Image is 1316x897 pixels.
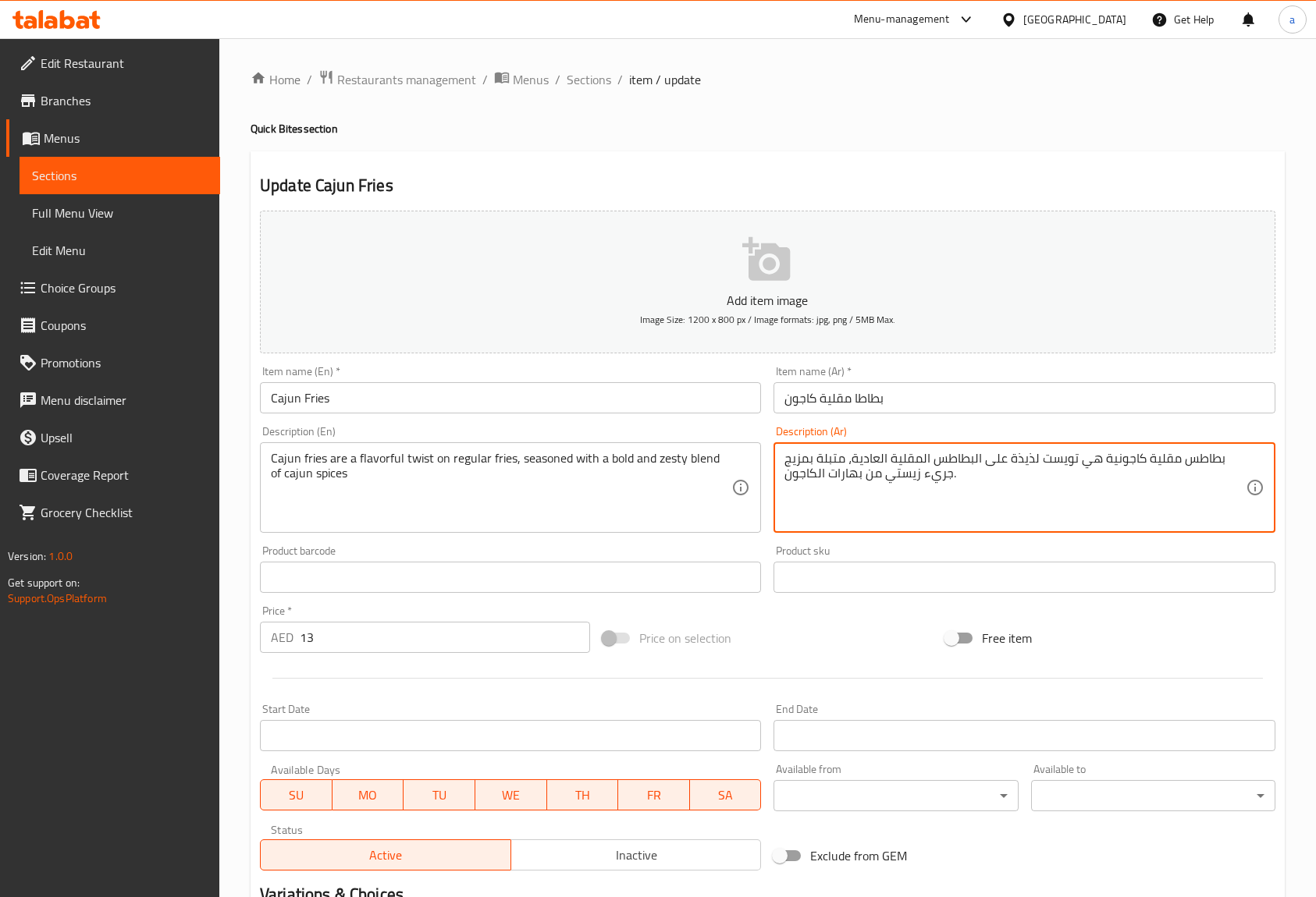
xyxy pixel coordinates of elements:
span: Promotions [41,353,208,372]
span: Grocery Checklist [41,503,208,522]
span: SA [696,784,756,807]
a: Menus [6,119,220,157]
span: Version: [8,546,46,566]
span: Upsell [41,428,208,447]
a: Support.OpsPlatform [8,588,107,608]
a: Restaurants management [318,69,476,90]
button: Inactive [510,839,762,870]
span: Edit Restaurant [41,54,208,73]
span: Sections [32,166,208,185]
a: Coupons [6,307,220,344]
div: Menu-management [854,10,950,29]
span: Active [267,844,505,867]
input: Enter name En [260,382,761,413]
span: Coupons [41,316,208,335]
span: Edit Menu [32,241,208,260]
span: Restaurants management [337,70,476,89]
span: Menus [513,70,549,89]
span: TH [553,784,613,807]
h4: Quick Bites section [251,121,1285,136]
span: SU [267,784,326,807]
button: FR [618,779,690,810]
a: Full Menu View [20,194,220,232]
span: WE [482,784,541,807]
li: / [617,70,623,89]
a: Edit Restaurant [6,44,220,82]
a: Menu disclaimer [6,381,220,419]
span: Choice Groups [41,278,208,297]
textarea: بطاطس مقلية كاجونية هي تويست لذيذة على البطاطس المقلية العادية، متبلة بمزيج جريء زيستي من بهارات ... [784,451,1245,525]
a: Grocery Checklist [6,494,220,531]
span: Branches [41,91,208,110]
input: Please enter product barcode [260,562,761,593]
input: Please enter price [300,622,590,653]
p: Add item image [284,291,1251,310]
a: Sections [567,70,611,89]
span: Exclude from GEM [810,846,907,865]
a: Upsell [6,419,220,456]
h2: Update Cajun Fries [260,174,1275,197]
div: ​ [1031,780,1275,811]
input: Enter name Ar [774,382,1275,413]
button: MO [333,779,404,810]
button: Add item imageImage Size: 1200 x 800 px / Image formats: jpg, png / 5MB Max. [260,211,1275,353]
li: / [307,70,312,89]
span: FR [624,784,684,807]
a: Edit Menu [20,232,220,269]
input: Please enter product sku [774,562,1275,593]
a: Sections [20,157,220,194]
li: / [555,70,560,89]
a: Coverage Report [6,456,220,494]
a: Home [251,70,301,89]
span: Get support on: [8,573,80,593]
span: 1.0.0 [48,546,73,566]
button: SU [260,779,333,810]
a: Choice Groups [6,269,220,307]
button: TH [547,779,619,810]
button: Active [260,839,511,870]
span: Price on selection [639,629,731,647]
span: Image Size: 1200 x 800 px / Image formats: jpg, png / 5MB Max. [640,310,895,328]
button: SA [690,779,762,810]
a: Promotions [6,344,220,381]
span: Menus [44,129,208,147]
nav: breadcrumb [251,69,1285,90]
a: Branches [6,82,220,119]
span: TU [410,784,469,807]
li: / [482,70,488,89]
p: AED [271,628,293,647]
span: item / update [629,70,701,89]
span: Free item [982,629,1032,647]
div: [GEOGRAPHIC_DATA] [1023,11,1126,28]
div: ​ [774,780,1018,811]
textarea: Cajun fries are a flavorful twist on regular fries, seasoned with a bold and zesty blend of cajun... [271,451,731,525]
span: MO [339,784,398,807]
span: Coverage Report [41,466,208,484]
span: a [1289,11,1295,28]
span: Inactive [518,844,756,867]
span: Menu disclaimer [41,391,208,409]
button: TU [404,779,475,810]
a: Menus [494,69,549,90]
span: Full Menu View [32,204,208,222]
button: WE [475,779,547,810]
